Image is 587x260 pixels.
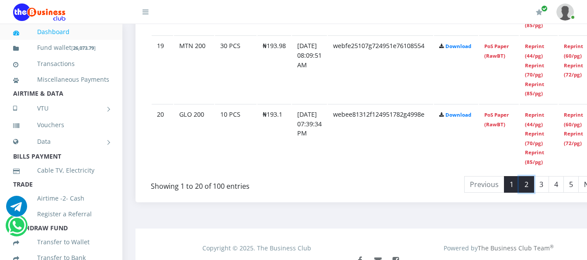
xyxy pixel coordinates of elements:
[525,111,544,128] a: Reprint (44/pg)
[257,35,291,103] td: ₦193.98
[292,104,327,172] td: [DATE] 07:39:34 PM
[13,54,109,74] a: Transactions
[556,3,574,21] img: User
[525,130,544,146] a: Reprint (70/pg)
[525,81,544,97] a: Reprint (85/pg)
[563,176,579,193] a: 5
[13,3,66,21] img: Logo
[215,35,257,103] td: 30 PCS
[564,111,583,128] a: Reprint (60/pg)
[13,131,109,153] a: Data
[525,12,544,28] a: Reprint (85/pg)
[445,43,471,49] a: Download
[13,232,109,252] a: Transfer to Wallet
[13,188,109,208] a: Airtime -2- Cash
[525,149,544,165] a: Reprint (85/pg)
[549,176,564,193] a: 4
[151,175,333,192] div: Showing 1 to 20 of 100 entries
[13,38,109,58] a: Fund wallet[26,073.79]
[328,35,433,103] td: webfe25107g724951e76108554
[174,104,214,172] td: GLO 200
[525,43,544,59] a: Reprint (44/pg)
[6,202,27,217] a: Chat for support
[536,9,542,16] i: Renew/Upgrade Subscription
[152,104,173,172] td: 20
[328,104,433,172] td: webee81312f124951782g4998e
[504,176,519,193] a: 1
[215,104,257,172] td: 10 PCS
[13,69,109,90] a: Miscellaneous Payments
[13,97,109,119] a: VTU
[174,35,214,103] td: MTN 200
[13,160,109,180] a: Cable TV, Electricity
[257,104,291,172] td: ₦193.1
[292,35,327,103] td: [DATE] 08:09:51 AM
[484,111,509,128] a: PoS Paper (RawBT)
[484,43,509,59] a: PoS Paper (RawBT)
[73,45,94,51] b: 26,073.79
[564,43,583,59] a: Reprint (60/pg)
[8,222,26,236] a: Chat for support
[13,204,109,224] a: Register a Referral
[136,243,378,253] div: Copyright © 2025. The Business Club
[564,130,583,146] a: Reprint (72/pg)
[13,22,109,42] a: Dashboard
[445,111,471,118] a: Download
[525,62,544,78] a: Reprint (70/pg)
[478,244,554,252] a: The Business Club Team®
[13,115,109,135] a: Vouchers
[564,62,583,78] a: Reprint (72/pg)
[534,176,549,193] a: 3
[152,35,173,103] td: 19
[71,45,96,51] small: [ ]
[541,5,548,12] span: Renew/Upgrade Subscription
[519,176,534,193] a: 2
[550,243,554,250] sup: ®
